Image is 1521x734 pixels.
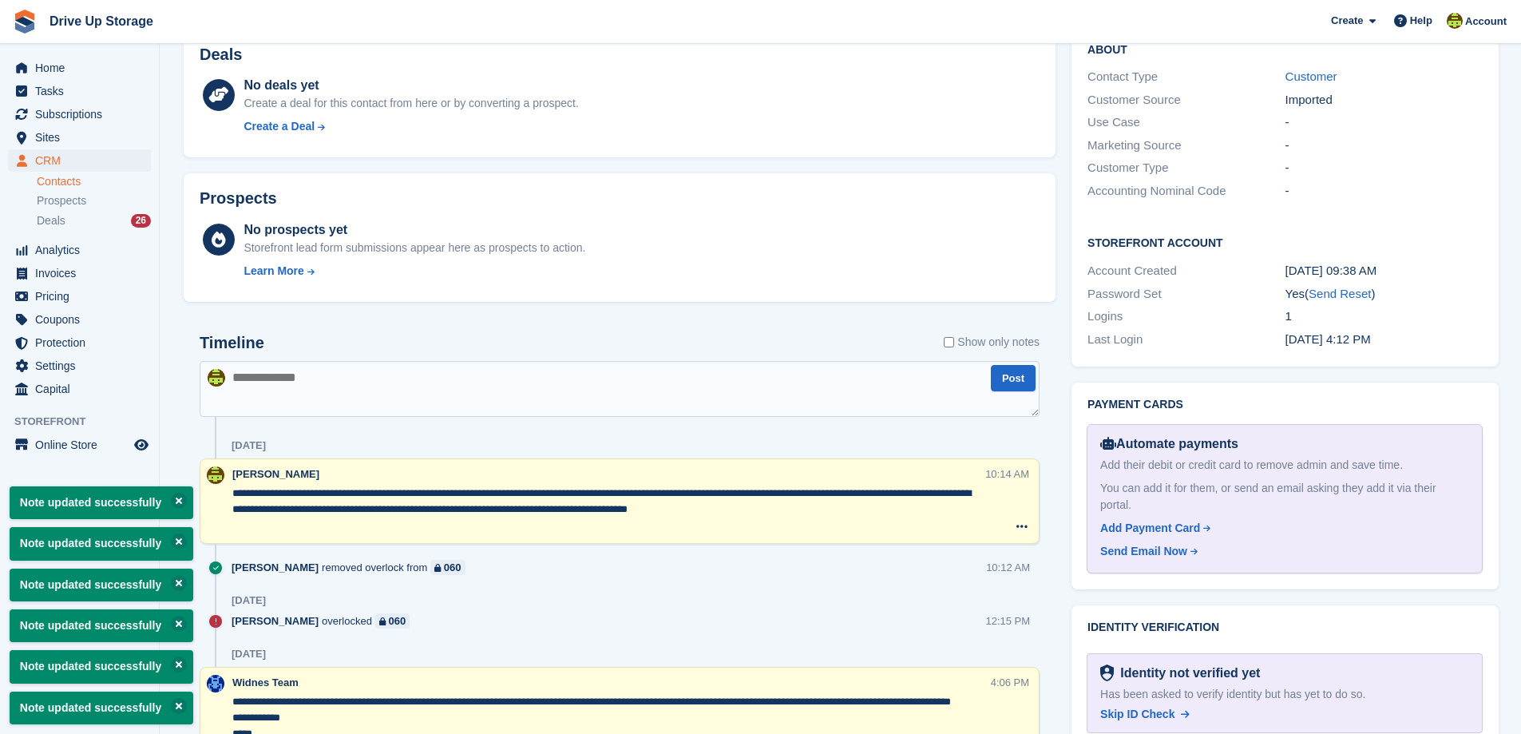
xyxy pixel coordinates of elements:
img: stora-icon-8386f47178a22dfd0bd8f6a31ec36ba5ce8667c1dd55bd0f319d3a0aa187defe.svg [13,10,37,34]
span: Subscriptions [35,103,131,125]
input: Show only notes [944,334,954,351]
span: Widnes Team [232,676,299,688]
p: Note updated successfully [10,569,193,601]
h2: Timeline [200,334,264,352]
h2: Storefront Account [1087,234,1483,250]
a: menu [8,239,151,261]
a: menu [8,355,151,377]
div: [DATE] 09:38 AM [1285,262,1483,280]
img: Widnes Team [207,675,224,692]
span: Deals [37,213,65,228]
div: 060 [444,560,461,575]
a: Preview store [132,435,151,454]
span: Storefront [14,414,159,430]
a: menu [8,308,151,331]
div: 12:15 PM [985,613,1030,629]
span: Settings [35,355,131,377]
div: 10:12 AM [986,560,1030,575]
div: Account Created [1087,262,1285,280]
span: Online Store [35,434,131,456]
div: No prospects yet [244,220,585,240]
div: - [1285,182,1483,200]
a: Send Reset [1309,287,1371,300]
img: Identity Verification Ready [1100,665,1114,682]
img: Lindsay Dawes [208,369,225,387]
div: - [1285,159,1483,177]
a: Skip ID Check [1100,706,1190,723]
div: 4:06 PM [991,675,1029,690]
span: CRM [35,149,131,172]
img: Lindsay Dawes [1447,13,1463,29]
p: Note updated successfully [10,692,193,724]
a: menu [8,378,151,400]
div: You can add it for them, or send an email asking they add it via their portal. [1100,480,1469,514]
span: Tasks [35,80,131,102]
div: Use Case [1087,113,1285,132]
h2: About [1087,41,1483,57]
div: 060 [389,613,406,629]
a: 060 [430,560,465,575]
div: [DATE] [232,594,266,607]
button: Post [991,365,1036,391]
div: Add Payment Card [1100,520,1200,537]
a: menu [8,262,151,284]
h2: Identity verification [1087,621,1483,634]
a: Prospects [37,192,151,209]
a: 060 [375,613,410,629]
span: [PERSON_NAME] [232,613,319,629]
div: Has been asked to verify identity but has yet to do so. [1100,686,1469,703]
div: Automate payments [1100,434,1469,454]
div: Learn More [244,263,303,280]
h2: Deals [200,46,242,64]
div: Create a Deal [244,118,315,135]
div: Create a deal for this contact from here or by converting a prospect. [244,95,578,112]
div: - [1285,113,1483,132]
span: Prospects [37,193,86,208]
p: Note updated successfully [10,527,193,560]
p: Note updated successfully [10,486,193,519]
a: Deals 26 [37,212,151,229]
a: Drive Up Storage [43,8,160,34]
span: Pricing [35,285,131,307]
h2: Payment cards [1087,399,1483,411]
div: 26 [131,214,151,228]
span: Invoices [35,262,131,284]
div: Send Email Now [1100,543,1187,560]
span: Capital [35,378,131,400]
div: removed overlock from [232,560,473,575]
div: Customer Source [1087,91,1285,109]
span: Analytics [35,239,131,261]
div: Marketing Source [1087,137,1285,155]
span: [PERSON_NAME] [232,468,319,480]
span: [PERSON_NAME] [232,560,319,575]
a: menu [8,80,151,102]
span: Sites [35,126,131,149]
div: Contact Type [1087,68,1285,86]
a: menu [8,103,151,125]
div: Add their debit or credit card to remove admin and save time. [1100,457,1469,474]
a: menu [8,126,151,149]
a: menu [8,149,151,172]
p: Note updated successfully [10,609,193,642]
div: Yes [1285,285,1483,304]
a: menu [8,285,151,307]
span: Account [1465,14,1507,30]
a: Customer [1285,69,1337,83]
div: Accounting Nominal Code [1087,182,1285,200]
span: Home [35,57,131,79]
a: Contacts [37,174,151,189]
img: Lindsay Dawes [207,466,224,484]
a: menu [8,434,151,456]
div: Identity not verified yet [1114,664,1260,683]
p: Note updated successfully [10,650,193,683]
div: [DATE] [232,648,266,661]
div: [DATE] [232,439,266,452]
div: overlocked [232,613,418,629]
span: Skip ID Check [1100,708,1174,720]
div: Last Login [1087,331,1285,349]
div: No deals yet [244,76,578,95]
div: Imported [1285,91,1483,109]
div: Storefront lead form submissions appear here as prospects to action. [244,240,585,256]
span: Create [1331,13,1363,29]
span: ( ) [1305,287,1375,300]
